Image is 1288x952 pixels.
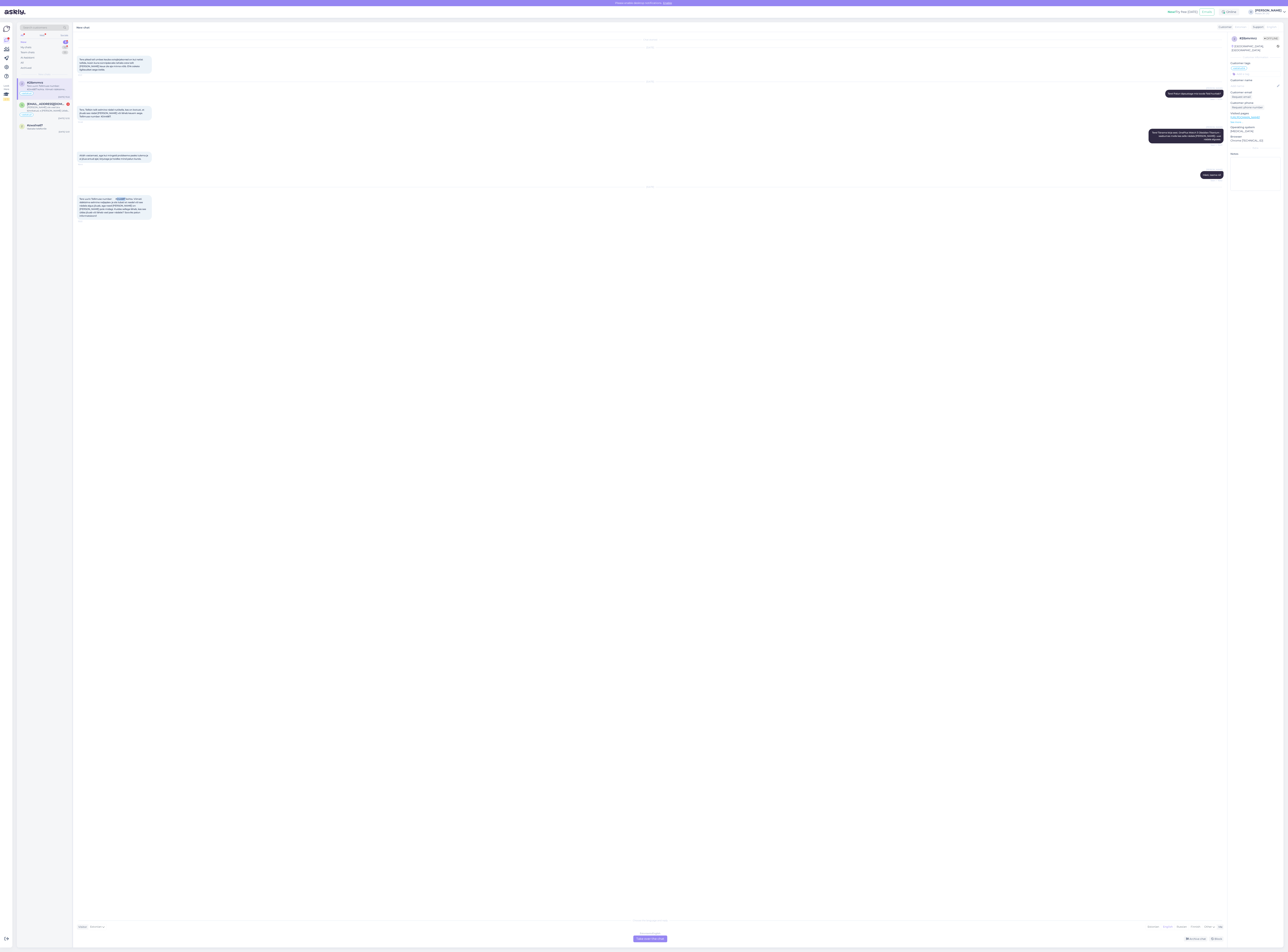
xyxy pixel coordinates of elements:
[79,58,144,71] span: Tere pikad teil umbes kauba ootejärjekorrad on kui netist tellida, küsin kuna sünnipäevaks tahaks...
[27,102,66,106] span: sverrep3@gmail.com
[1232,44,1277,52] div: [GEOGRAPHIC_DATA], [GEOGRAPHIC_DATA]
[640,932,660,935] div: Estonian to English
[77,80,1224,83] div: [DATE]
[76,25,90,30] label: New chat
[1230,61,1281,65] p: Customer tags
[1251,25,1264,29] div: Support
[1230,116,1260,119] a: [URL][DOMAIN_NAME]
[1230,152,1281,156] p: Notes
[1234,37,1235,40] span: 2
[1239,36,1263,41] div: # 2ibmrmrz
[22,114,31,116] span: vastatud
[27,81,43,84] span: #2ibmrmrz
[77,919,1224,922] div: Choose the language and reply
[1208,179,1222,182] span: Seen ✓ 16:52
[1168,10,1176,14] b: New!
[39,33,45,38] div: Web
[3,98,10,101] div: 2 / 3
[79,108,145,118] span: Tere, Tellisin teilt eelmine nädal nutikella, kas on lootust, et jõuab see nädal [PERSON_NAME] võ...
[66,103,70,106] div: 2
[1152,131,1221,141] span: Tere! Täname kirja eest. OnePlus Watch 3 Obsidian Titanium - saabumas meile kas selle nädala [PER...
[3,84,10,101] div: Look Here
[1206,126,1222,129] span: [PERSON_NAME]
[1230,94,1252,100] div: Request email
[633,936,667,942] div: Take over the chat
[1230,78,1281,82] p: Customer name
[27,124,43,127] span: #zwa1ns67
[38,73,50,76] span: New chats
[1230,112,1281,115] p: Visited pages
[77,185,1224,189] div: [DATE]
[1184,936,1207,942] div: Archive chat
[1203,174,1221,176] span: Hästi, teeme nii!
[1233,67,1243,69] span: vastatud
[59,130,70,133] div: [DATE] 12:51
[1255,9,1282,12] div: [PERSON_NAME]
[21,104,23,106] span: s
[62,46,68,49] div: 10
[1168,92,1221,95] span: Tere! Palun täpsustage mis toode Teid huvitab?
[23,26,47,30] span: Search customers
[79,154,149,160] span: Aitäh vastamast, aga kui mingeid probleeme peaks tulema ja ei jõua antud ajal, kirjutage ja hoidk...
[78,220,92,223] span: 13:22
[62,51,68,54] div: 55
[1230,91,1281,94] p: Customer email
[1231,84,1276,88] input: Add name
[1168,10,1198,14] div: Try free [DATE]:
[77,46,1224,49] div: [DATE]
[21,66,31,70] div: Archived
[78,121,92,123] span: 12:48
[1217,25,1232,29] div: Customer
[1175,924,1189,930] div: Russian
[1146,924,1161,930] div: Estonian
[1204,925,1212,928] span: Other
[79,198,147,217] span: Tere uurin Tellimuse number: #244687 kohta. Viimati rääkisime eelmine neljapäev ja siis lubati et...
[90,925,102,929] span: Estonian
[1219,9,1239,15] div: Online
[21,125,23,128] span: z
[1263,36,1279,40] span: Offline
[21,56,34,60] div: AI Assistant
[21,40,26,44] div: New
[21,46,31,49] div: My chats
[1230,101,1281,105] p: Customer phone
[1230,105,1264,110] div: Request phone number
[1206,168,1222,171] span: [PERSON_NAME]
[21,82,23,85] span: 2
[1230,120,1281,124] p: See more ...
[58,117,70,120] div: [DATE] 12:32
[3,25,10,32] img: Askly Logo
[1208,144,1222,146] span: Seen ✓ 16:23
[20,33,24,38] div: All
[63,40,68,44] div: 3
[21,61,24,65] div: All
[1230,129,1281,133] p: [MEDICAL_DATA]
[58,96,70,98] div: [DATE] 13:22
[1235,25,1246,29] span: Estonian
[78,163,92,166] span: 16:44
[27,127,70,130] div: Vastake telefonile
[1267,25,1277,29] span: English
[1208,98,1222,101] span: Seen ✓ 10:34
[1230,135,1281,139] p: Browser
[77,925,87,929] div: Visitor
[1230,125,1281,129] p: Operating system
[1189,924,1202,930] div: Finnish
[1230,146,1281,150] div: Extra
[1255,12,1282,15] div: Mobix JK OÜ
[1255,9,1286,15] a: [PERSON_NAME]Mobix JK OÜ
[27,106,70,112] div: [PERSON_NAME] ole veel ära kinnitatud, e [PERSON_NAME] ütleb et tarneaeg 1-5 tööpäeva, ja ma [PER...
[1230,56,1281,59] div: Customer information
[1200,8,1214,16] button: Emails
[21,51,34,54] div: Team chats
[1206,87,1222,90] span: [PERSON_NAME]
[78,74,92,77] span: 17:17
[1209,936,1224,942] div: Block
[27,84,70,91] div: Tere uurin Tellimuse number: #244687 kohta. Viimati rääkisime eelmine neljapäev ja siis lubati et...
[1217,925,1222,929] div: Me
[1230,71,1281,77] input: Add a tag
[77,38,1224,41] div: Chat started
[60,33,69,38] div: Socials
[1248,9,1254,15] div: V
[22,92,31,94] span: vastatud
